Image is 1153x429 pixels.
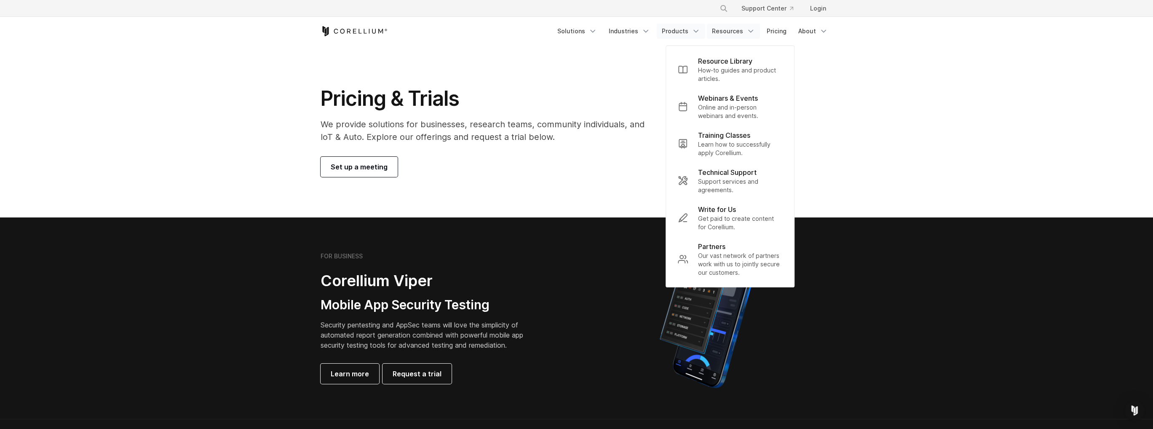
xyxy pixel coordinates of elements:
[716,1,731,16] button: Search
[698,103,782,120] p: Online and in-person webinars and events.
[793,24,833,39] a: About
[671,88,789,125] a: Webinars & Events Online and in-person webinars and events.
[803,1,833,16] a: Login
[552,24,602,39] a: Solutions
[604,24,655,39] a: Industries
[321,118,656,143] p: We provide solutions for businesses, research teams, community individuals, and IoT & Auto. Explo...
[393,369,441,379] span: Request a trial
[657,24,705,39] a: Products
[671,162,789,199] a: Technical Support Support services and agreements.
[698,130,750,140] p: Training Classes
[321,271,536,290] h2: Corellium Viper
[671,236,789,282] a: Partners Our vast network of partners work with us to jointly secure our customers.
[671,51,789,88] a: Resource Library How-to guides and product articles.
[735,1,800,16] a: Support Center
[698,56,752,66] p: Resource Library
[698,167,757,177] p: Technical Support
[552,24,833,39] div: Navigation Menu
[321,157,398,177] a: Set up a meeting
[1124,400,1145,421] div: Open Intercom Messenger
[321,26,388,36] a: Corellium Home
[321,86,656,111] h1: Pricing & Trials
[762,24,792,39] a: Pricing
[671,125,789,162] a: Training Classes Learn how to successfully apply Corellium.
[645,244,772,392] img: Corellium MATRIX automated report on iPhone showing app vulnerability test results across securit...
[321,297,536,313] h3: Mobile App Security Testing
[698,66,782,83] p: How-to guides and product articles.
[698,93,758,103] p: Webinars & Events
[698,177,782,194] p: Support services and agreements.
[698,214,782,231] p: Get paid to create content for Corellium.
[698,252,782,277] p: Our vast network of partners work with us to jointly secure our customers.
[698,204,736,214] p: Write for Us
[321,364,379,384] a: Learn more
[321,252,363,260] h6: FOR BUSINESS
[698,140,782,157] p: Learn how to successfully apply Corellium.
[698,241,725,252] p: Partners
[709,1,833,16] div: Navigation Menu
[321,320,536,350] p: Security pentesting and AppSec teams will love the simplicity of automated report generation comb...
[671,199,789,236] a: Write for Us Get paid to create content for Corellium.
[331,162,388,172] span: Set up a meeting
[331,369,369,379] span: Learn more
[707,24,760,39] a: Resources
[383,364,452,384] a: Request a trial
